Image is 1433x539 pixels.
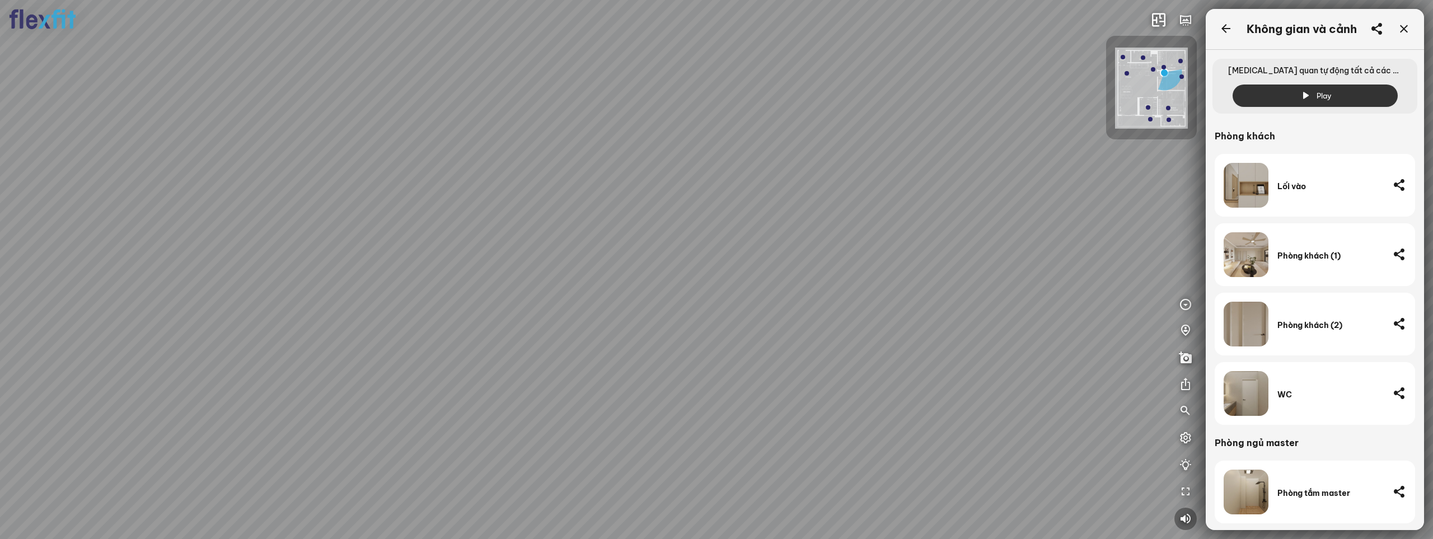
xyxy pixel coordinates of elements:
[1277,488,1384,498] div: Phòng tắm master
[1317,90,1332,101] span: Play
[9,9,76,30] img: logo
[1215,129,1397,143] div: Phòng khách
[1247,22,1357,36] div: Không gian và cảnh
[1233,85,1398,107] button: Play
[1277,251,1384,261] div: Phòng khách (1)
[1277,320,1384,330] div: Phòng khách (2)
[1115,48,1188,129] img: Flexfit_Apt1_M__JKL4XAWR2ATG.png
[1277,390,1384,400] div: WC
[1277,181,1384,191] div: Lối vào
[1219,59,1411,85] span: [MEDICAL_DATA] quan tự động tất cả các không gian
[1215,436,1397,449] div: Phòng ngủ master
